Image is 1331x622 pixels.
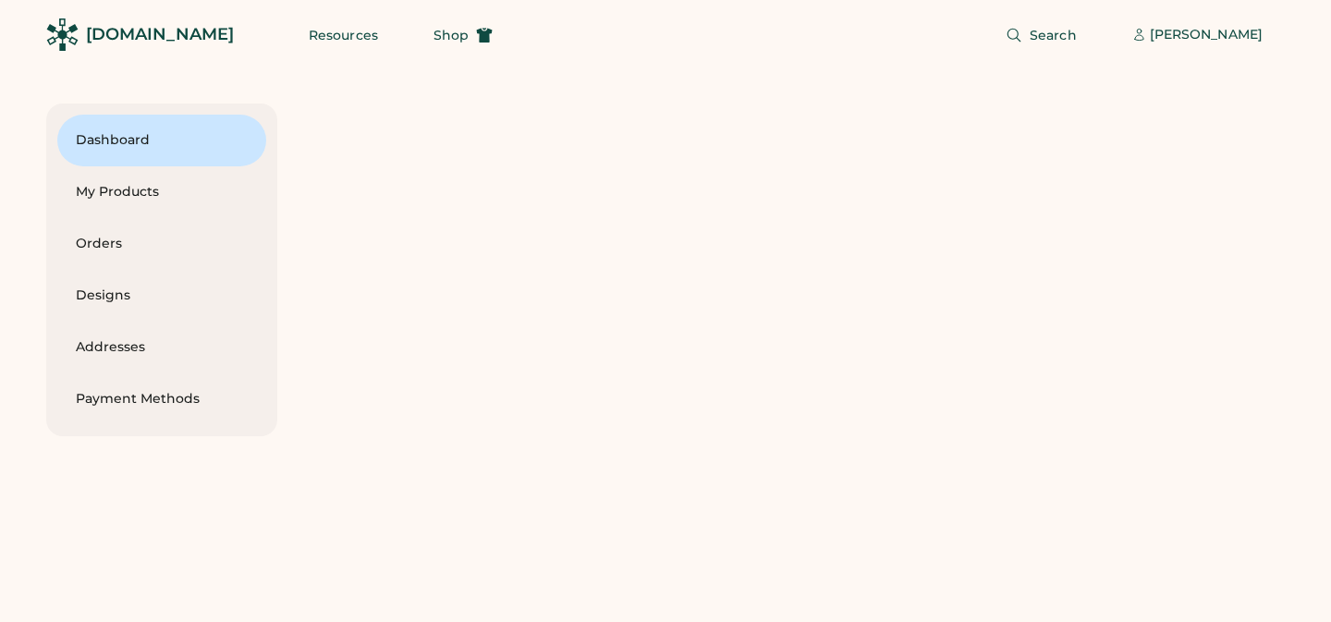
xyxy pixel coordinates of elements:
[1030,29,1077,42] span: Search
[76,287,248,305] div: Designs
[1150,26,1263,44] div: [PERSON_NAME]
[983,17,1099,54] button: Search
[76,131,248,150] div: Dashboard
[76,390,248,409] div: Payment Methods
[46,18,79,51] img: Rendered Logo - Screens
[86,23,234,46] div: [DOMAIN_NAME]
[76,183,248,201] div: My Products
[287,17,400,54] button: Resources
[76,235,248,253] div: Orders
[433,29,469,42] span: Shop
[76,338,248,357] div: Addresses
[411,17,515,54] button: Shop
